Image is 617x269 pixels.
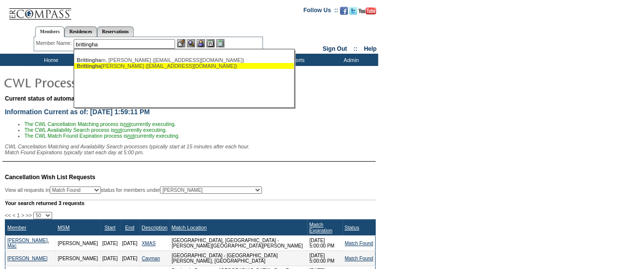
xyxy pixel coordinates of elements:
[5,200,376,206] div: Your search returned 3 requests
[7,225,26,230] a: Member
[24,121,176,127] span: The CWL Cancellation Matching process is currently executing.
[177,39,185,47] img: b_edit.gif
[142,256,160,261] a: Cayman
[345,241,373,246] a: Match Found
[364,45,377,52] a: Help
[142,241,156,246] a: XMAS
[322,45,347,52] a: Sign Out
[56,236,100,251] td: [PERSON_NAME]
[120,236,139,251] td: [DATE]
[123,121,131,127] u: not
[12,212,15,218] span: <
[345,256,373,261] a: Match Found
[7,238,49,248] a: [PERSON_NAME], Mac
[77,63,101,69] span: Brittingha
[77,57,101,63] span: Brittingha
[7,256,47,261] a: [PERSON_NAME]
[21,212,24,218] span: >
[307,236,342,251] td: [DATE] 5:00:00 PM
[349,7,357,15] img: Follow us on Twitter
[216,39,224,47] img: b_calculator.gif
[58,225,70,230] a: MSM
[5,144,376,155] div: CWL Cancellation Matching and Availability Search processes typically start at 15 minutes after e...
[206,39,215,47] img: Reservations
[307,251,342,266] td: [DATE] 5:00:00 PM
[349,10,357,16] a: Follow us on Twitter
[56,251,100,266] td: [PERSON_NAME]
[5,186,262,194] div: View all requests in status for members under
[104,225,116,230] a: Start
[169,251,307,266] td: [GEOGRAPHIC_DATA] - [GEOGRAPHIC_DATA][PERSON_NAME], [GEOGRAPHIC_DATA]
[309,222,332,233] a: Match Expiration
[340,7,348,15] img: Become our fan on Facebook
[358,10,376,16] a: Subscribe to our YouTube Channel
[141,225,167,230] a: Description
[125,225,134,230] a: End
[24,133,179,139] span: The CWL Match Found Expiration process is currently executing.
[24,127,167,133] span: The CWL Availability Search process is currently executing.
[169,236,307,251] td: [GEOGRAPHIC_DATA], [GEOGRAPHIC_DATA] - [PERSON_NAME][GEOGRAPHIC_DATA][PERSON_NAME]
[36,39,74,47] div: Member Name:
[64,26,97,37] a: Residences
[5,108,150,116] span: Information Current as of: [DATE] 1:59:11 PM
[344,225,359,230] a: Status
[322,54,378,66] td: Admin
[120,251,139,266] td: [DATE]
[77,63,291,69] div: [PERSON_NAME] ([EMAIL_ADDRESS][DOMAIN_NAME])
[17,212,20,218] span: 1
[127,133,135,139] u: not
[100,251,119,266] td: [DATE]
[115,127,122,133] u: not
[340,10,348,16] a: Become our fan on Facebook
[97,26,134,37] a: Reservations
[187,39,195,47] img: View
[358,7,376,15] img: Subscribe to our YouTube Channel
[5,95,131,102] span: Current status of automated CWL processes:
[171,225,206,230] a: Match Location
[197,39,205,47] img: Impersonate
[303,6,338,18] td: Follow Us ::
[26,212,32,218] span: >>
[77,57,291,63] div: m, [PERSON_NAME] ([EMAIL_ADDRESS][DOMAIN_NAME])
[5,174,95,181] span: Cancellation Wish List Requests
[5,212,11,218] span: <<
[22,54,78,66] td: Home
[100,236,119,251] td: [DATE]
[35,26,65,37] a: Members
[354,45,358,52] span: ::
